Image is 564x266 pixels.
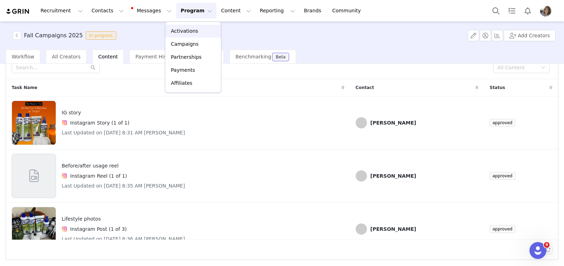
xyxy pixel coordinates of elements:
a: Brands [300,3,327,19]
span: Payment History [135,54,176,59]
h4: Before/after usage reel [62,162,185,170]
h4: Instagram Post (1 of 3) [70,226,127,233]
button: Reporting [256,3,299,19]
div: [PERSON_NAME] [370,226,416,232]
p: Campaigns [171,40,198,48]
h3: Fall Campaigns 2025 [24,31,83,40]
h4: Last Updated on [DATE] 8:35 AM [PERSON_NAME] [62,182,185,190]
span: Contact [356,84,374,91]
a: [PERSON_NAME] [356,170,478,182]
span: approved [490,119,515,127]
h4: Last Updated on [DATE] 8:36 AM [PERSON_NAME] [62,235,185,243]
input: Search... [12,62,100,73]
a: Tasks [504,3,520,19]
h4: Instagram Reel (1 of 1) [70,172,127,180]
button: Content [217,3,255,19]
p: Partnerships [171,53,202,61]
i: icon: down [541,65,545,70]
p: Payments [171,66,195,74]
span: 9 [544,242,550,248]
button: Search [488,3,504,19]
a: Community [328,3,368,19]
h4: IG story [62,109,185,116]
span: Status [490,84,505,91]
span: In progress [86,31,116,40]
div: [PERSON_NAME] [370,120,416,126]
span: Content [98,54,118,59]
a: [PERSON_NAME] [356,117,478,128]
img: instagram.svg [62,120,67,126]
button: Profile [536,5,558,17]
div: Beta [276,55,286,59]
p: Affiliates [171,80,192,87]
span: approved [490,225,515,233]
button: Contacts [87,3,128,19]
img: instagram.svg [62,226,67,232]
a: [PERSON_NAME] [356,223,478,235]
i: icon: search [91,65,96,70]
button: Recruitment [36,3,87,19]
h4: Last Updated on [DATE] 8:31 AM [PERSON_NAME] [62,129,185,137]
button: Program [176,3,216,19]
button: Add Creators [504,30,556,41]
span: Workflow [12,54,34,59]
button: Messages [128,3,176,19]
img: grin logo [6,8,30,15]
p: Activations [171,27,198,35]
button: Notifications [520,3,535,19]
img: IMG_2274.jpeg [12,207,56,251]
img: 6370deab-0789-4ef5-a3da-95b0dd21590d.jpeg [540,5,551,17]
div: All Content [497,64,538,71]
span: Benchmarking [235,54,271,59]
span: Task Name [12,84,37,91]
div: [PERSON_NAME] [370,173,416,179]
span: approved [490,172,515,180]
span: All Creators [52,54,80,59]
iframe: Intercom live chat [529,242,546,259]
span: [object Object] [13,31,119,40]
img: instagram.svg [62,173,67,179]
h4: Lifestyle photos [62,215,185,223]
h4: Instagram Story (1 of 1) [70,119,129,127]
img: photo-output.png [12,101,56,145]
